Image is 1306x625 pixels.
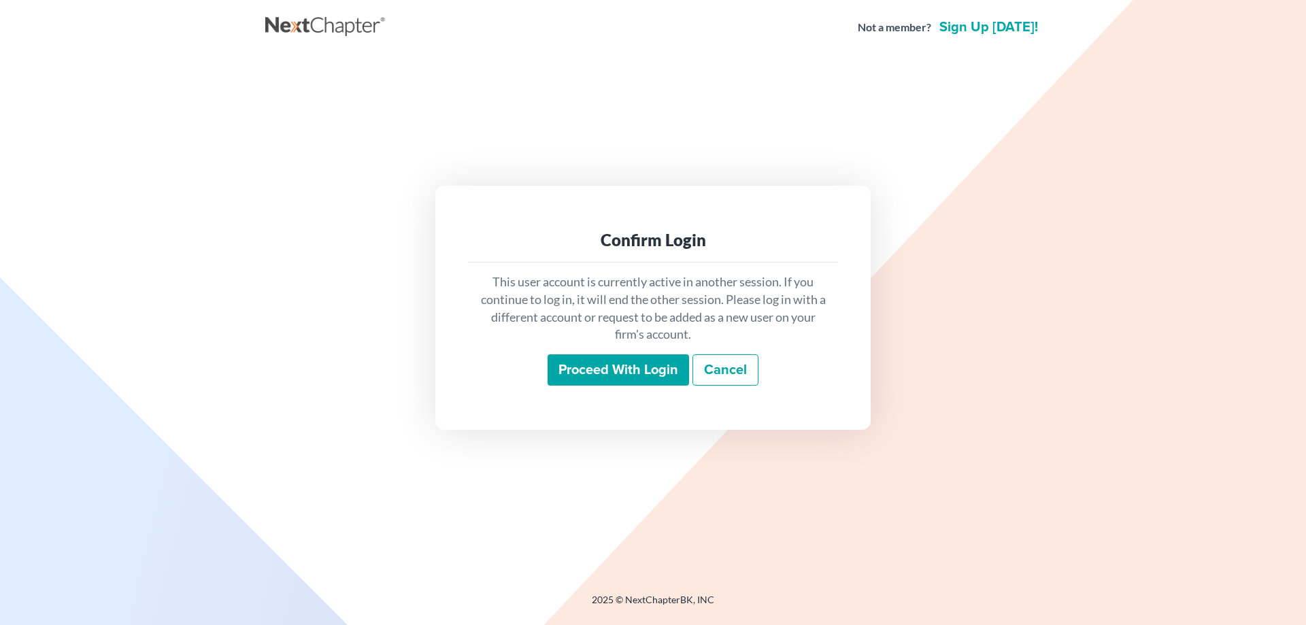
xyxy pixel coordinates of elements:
[692,354,758,386] a: Cancel
[479,273,827,343] p: This user account is currently active in another session. If you continue to log in, it will end ...
[858,20,931,35] strong: Not a member?
[479,229,827,251] div: Confirm Login
[265,593,1041,618] div: 2025 © NextChapterBK, INC
[937,20,1041,34] a: Sign up [DATE]!
[548,354,689,386] input: Proceed with login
